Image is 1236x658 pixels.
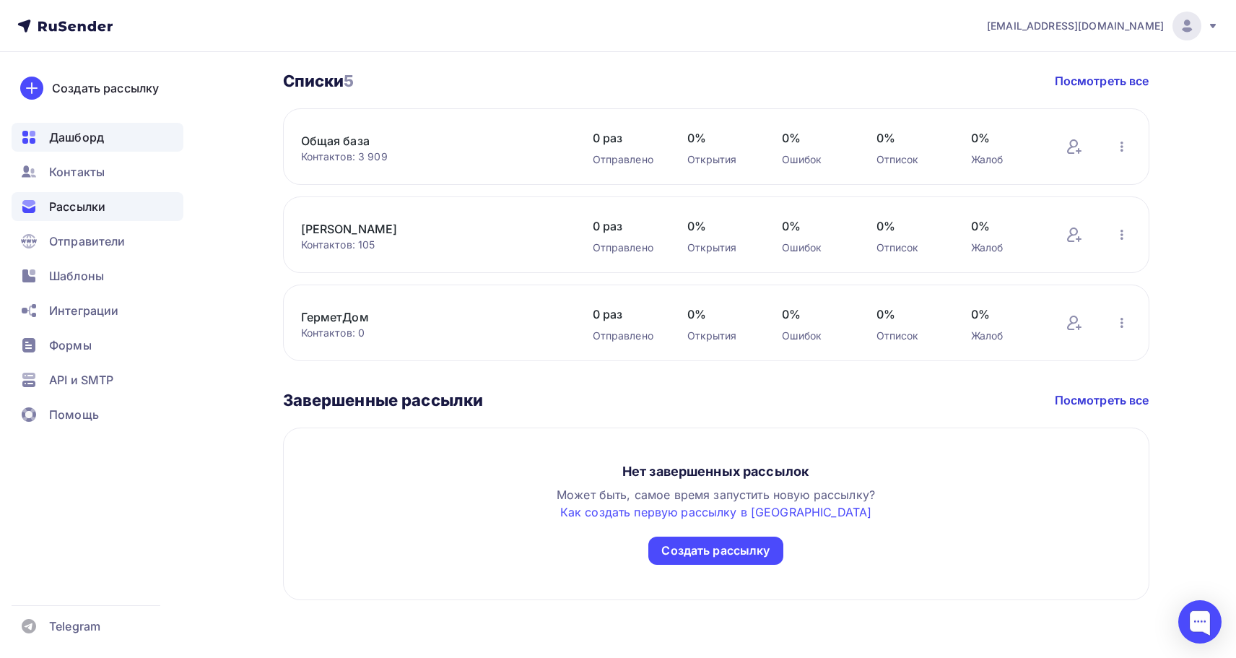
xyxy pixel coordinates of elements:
[971,152,1037,167] div: Жалоб
[49,198,105,215] span: Рассылки
[876,217,942,235] span: 0%
[49,129,104,146] span: Дашборд
[593,152,658,167] div: Отправлено
[687,217,753,235] span: 0%
[560,505,872,519] a: Как создать первую рассылку в [GEOGRAPHIC_DATA]
[876,152,942,167] div: Отписок
[971,241,1037,255] div: Жалоб
[987,12,1219,40] a: [EMAIL_ADDRESS][DOMAIN_NAME]
[301,150,564,164] div: Контактов: 3 909
[687,329,753,343] div: Открытия
[971,306,1037,323] span: 0%
[661,542,770,559] div: Создать рассылку
[49,163,105,181] span: Контакты
[593,129,658,147] span: 0 раз
[49,233,126,250] span: Отправители
[782,241,848,255] div: Ошибок
[687,129,753,147] span: 0%
[971,217,1037,235] span: 0%
[782,217,848,235] span: 0%
[876,241,942,255] div: Отписок
[12,192,183,221] a: Рассылки
[301,238,564,252] div: Контактов: 105
[987,19,1164,33] span: [EMAIL_ADDRESS][DOMAIN_NAME]
[876,306,942,323] span: 0%
[49,406,99,423] span: Помощь
[782,152,848,167] div: Ошибок
[301,308,547,326] a: ГерметДом
[301,220,547,238] a: [PERSON_NAME]
[687,306,753,323] span: 0%
[593,306,658,323] span: 0 раз
[12,123,183,152] a: Дашборд
[12,157,183,186] a: Контакты
[593,329,658,343] div: Отправлено
[876,329,942,343] div: Отписок
[49,371,113,389] span: API и SMTP
[1055,72,1149,90] a: Посмотреть все
[782,129,848,147] span: 0%
[1055,391,1149,409] a: Посмотреть все
[12,227,183,256] a: Отправители
[971,329,1037,343] div: Жалоб
[12,331,183,360] a: Формы
[49,267,104,285] span: Шаблоны
[622,463,809,480] div: Нет завершенных рассылок
[593,217,658,235] span: 0 раз
[687,241,753,255] div: Открытия
[876,129,942,147] span: 0%
[49,337,92,354] span: Формы
[12,261,183,290] a: Шаблоны
[557,488,875,519] span: Может быть, самое время запустить новую рассылку?
[49,302,118,319] span: Интеграции
[52,79,159,97] div: Создать рассылку
[283,390,484,410] h3: Завершенные рассылки
[971,129,1037,147] span: 0%
[782,329,848,343] div: Ошибок
[782,306,848,323] span: 0%
[283,71,354,91] h3: Списки
[593,241,658,255] div: Отправлено
[344,72,354,90] span: 5
[301,326,564,340] div: Контактов: 0
[687,152,753,167] div: Открытия
[49,618,100,635] span: Telegram
[301,132,547,150] a: Общая база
